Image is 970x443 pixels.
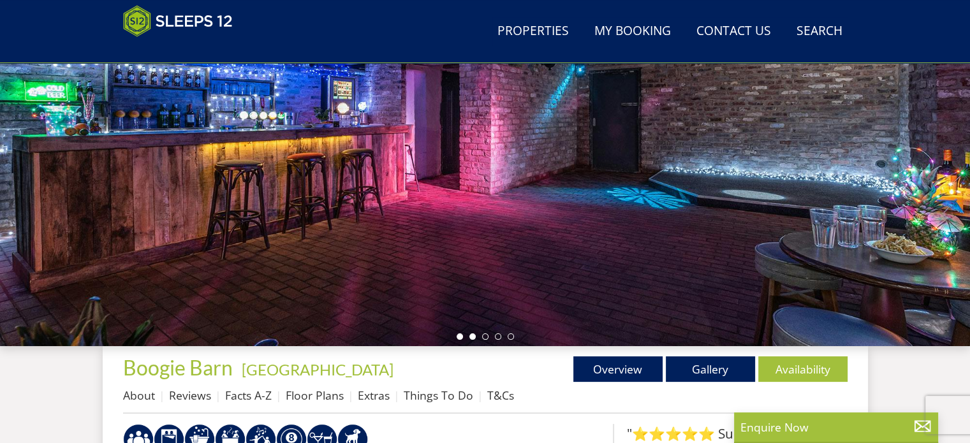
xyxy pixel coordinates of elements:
a: Floor Plans [286,388,344,403]
a: Things To Do [404,388,473,403]
iframe: Customer reviews powered by Trustpilot [117,45,251,55]
a: Extras [358,388,390,403]
a: About [123,388,155,403]
a: Reviews [169,388,211,403]
span: Boogie Barn [123,355,233,380]
a: Overview [573,356,663,382]
a: Search [791,17,848,46]
a: [GEOGRAPHIC_DATA] [242,360,393,379]
a: Facts A-Z [225,388,272,403]
a: Properties [492,17,574,46]
a: Contact Us [691,17,776,46]
span: - [237,360,393,379]
a: T&Cs [487,388,514,403]
p: Enquire Now [740,419,932,435]
img: Sleeps 12 [123,5,233,37]
a: Gallery [666,356,755,382]
a: Boogie Barn [123,355,237,380]
a: Availability [758,356,848,382]
a: My Booking [589,17,676,46]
